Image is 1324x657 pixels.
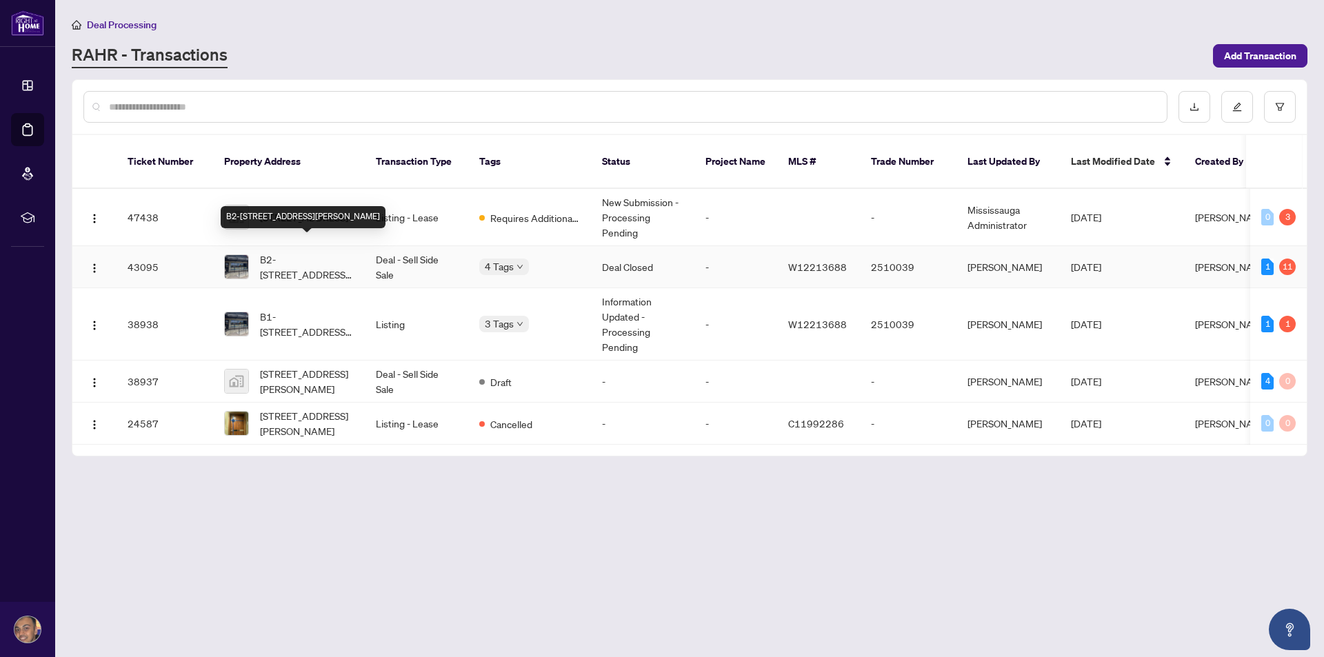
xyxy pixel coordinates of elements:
button: Logo [83,370,106,392]
th: Last Updated By [956,135,1060,189]
td: [PERSON_NAME] [956,288,1060,361]
button: Logo [83,412,106,434]
img: thumbnail-img [225,312,248,336]
td: Listing - Lease [365,403,468,445]
img: Logo [89,419,100,430]
td: - [591,361,694,403]
div: 1 [1261,316,1274,332]
td: - [694,246,777,288]
td: Listing [365,288,468,361]
span: 3 Tags [485,316,514,332]
span: Draft [490,374,512,390]
img: thumbnail-img [225,205,248,229]
span: B1-[STREET_ADDRESS][PERSON_NAME] [260,309,354,339]
td: 38937 [117,361,213,403]
td: Deal - Sell Side Sale [365,361,468,403]
td: [PERSON_NAME] [956,246,1060,288]
th: Tags [468,135,591,189]
td: - [694,403,777,445]
span: [STREET_ADDRESS][PERSON_NAME] [260,366,354,396]
td: Information Updated - Processing Pending [591,288,694,361]
div: 0 [1279,415,1296,432]
th: Status [591,135,694,189]
img: Logo [89,213,100,224]
td: 2510039 [860,246,956,288]
td: - [694,189,777,246]
span: [PERSON_NAME] [1195,261,1270,273]
td: [PERSON_NAME] [956,361,1060,403]
img: thumbnail-img [225,412,248,435]
span: C11992286 [788,417,844,429]
th: Transaction Type [365,135,468,189]
td: - [694,288,777,361]
img: thumbnail-img [225,255,248,279]
button: filter [1264,91,1296,123]
td: [PERSON_NAME] [956,403,1060,445]
span: 4 Tags [485,259,514,274]
div: 3 [1279,209,1296,225]
td: Deal Closed [591,246,694,288]
td: 38938 [117,288,213,361]
div: 11 [1279,259,1296,275]
th: Last Modified Date [1060,135,1184,189]
span: [PERSON_NAME] [1195,417,1270,429]
a: RAHR - Transactions [72,43,228,68]
span: down [516,321,523,327]
td: New Submission - Processing Pending [591,189,694,246]
span: filter [1275,102,1285,112]
span: [DATE] [1071,375,1101,387]
td: - [860,189,956,246]
button: Logo [83,206,106,228]
div: B2-[STREET_ADDRESS][PERSON_NAME] [221,206,385,228]
span: [DATE] [1071,318,1101,330]
td: - [860,361,956,403]
button: Logo [83,256,106,278]
span: [DATE] [1071,261,1101,273]
td: - [860,403,956,445]
img: thumbnail-img [225,370,248,393]
span: download [1190,102,1199,112]
button: Open asap [1269,609,1310,650]
div: 0 [1279,373,1296,390]
button: download [1178,91,1210,123]
span: Cancelled [490,416,532,432]
div: 4 [1261,373,1274,390]
th: Ticket Number [117,135,213,189]
span: Add Transaction [1224,45,1296,67]
span: edit [1232,102,1242,112]
th: Property Address [213,135,365,189]
td: 2510039 [860,288,956,361]
th: MLS # [777,135,860,189]
button: edit [1221,91,1253,123]
span: [STREET_ADDRESS][PERSON_NAME] [260,408,354,438]
span: W12213688 [788,261,847,273]
span: Requires Additional Docs [490,210,580,225]
td: 24587 [117,403,213,445]
td: 47438 [117,189,213,246]
td: 43095 [117,246,213,288]
img: Logo [89,263,100,274]
div: 0 [1261,209,1274,225]
td: - [694,361,777,403]
span: [DATE] [1071,417,1101,429]
td: Mississauga Administrator [956,189,1060,246]
span: [DATE] [1071,211,1101,223]
th: Created By [1184,135,1267,189]
th: Project Name [694,135,777,189]
span: Deal Processing [87,19,157,31]
button: Add Transaction [1213,44,1307,68]
span: B2-[STREET_ADDRESS][PERSON_NAME] [260,252,354,282]
span: [PERSON_NAME] [1195,375,1270,387]
span: home [72,20,81,30]
span: [PERSON_NAME] [1195,211,1270,223]
button: Logo [83,313,106,335]
td: Deal - Sell Side Sale [365,246,468,288]
td: Listing - Lease [365,189,468,246]
span: [PERSON_NAME] [1195,318,1270,330]
span: down [516,263,523,270]
div: 0 [1261,415,1274,432]
th: Trade Number [860,135,956,189]
img: logo [11,10,44,36]
div: 1 [1279,316,1296,332]
div: 1 [1261,259,1274,275]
